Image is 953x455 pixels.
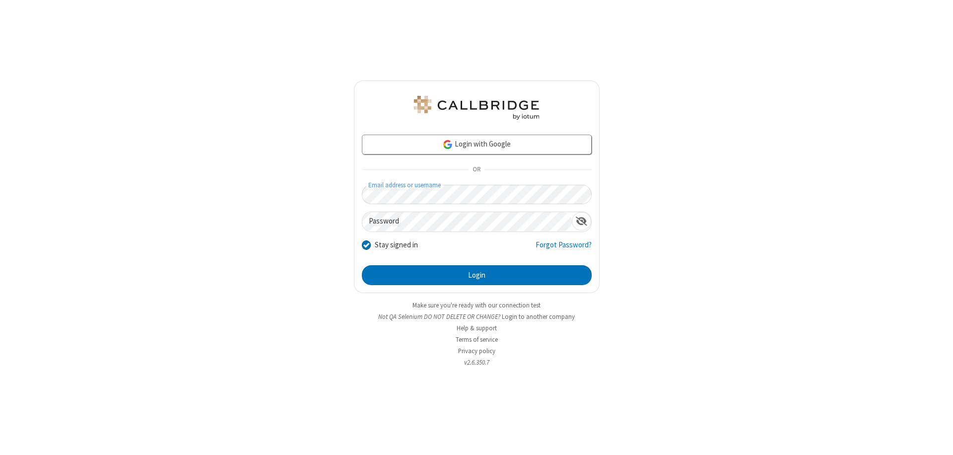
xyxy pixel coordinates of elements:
li: v2.6.350.7 [354,358,600,367]
input: Password [362,212,572,231]
input: Email address or username [362,185,592,204]
img: QA Selenium DO NOT DELETE OR CHANGE [412,96,541,120]
a: Make sure you're ready with our connection test [412,301,541,309]
a: Privacy policy [458,347,495,355]
span: OR [469,163,484,177]
label: Stay signed in [375,239,418,251]
a: Help & support [457,324,497,332]
img: google-icon.png [442,139,453,150]
a: Forgot Password? [536,239,592,258]
a: Login with Google [362,135,592,154]
button: Login [362,265,592,285]
a: Terms of service [456,335,498,344]
li: Not QA Selenium DO NOT DELETE OR CHANGE? [354,312,600,321]
div: Show password [572,212,591,230]
button: Login to another company [502,312,575,321]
